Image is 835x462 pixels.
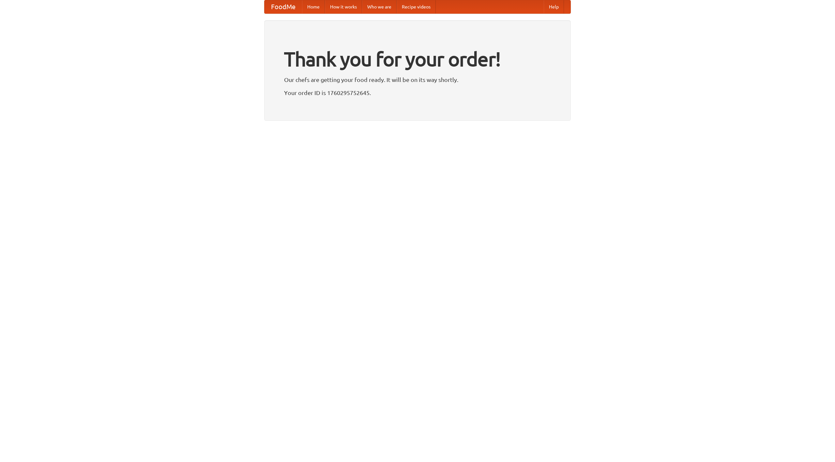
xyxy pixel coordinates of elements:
a: Recipe videos [397,0,436,13]
a: Home [302,0,325,13]
a: How it works [325,0,362,13]
a: Who we are [362,0,397,13]
a: FoodMe [265,0,302,13]
a: Help [544,0,564,13]
p: Our chefs are getting your food ready. It will be on its way shortly. [284,75,551,85]
h1: Thank you for your order! [284,43,551,75]
p: Your order ID is 1760295752645. [284,88,551,98]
